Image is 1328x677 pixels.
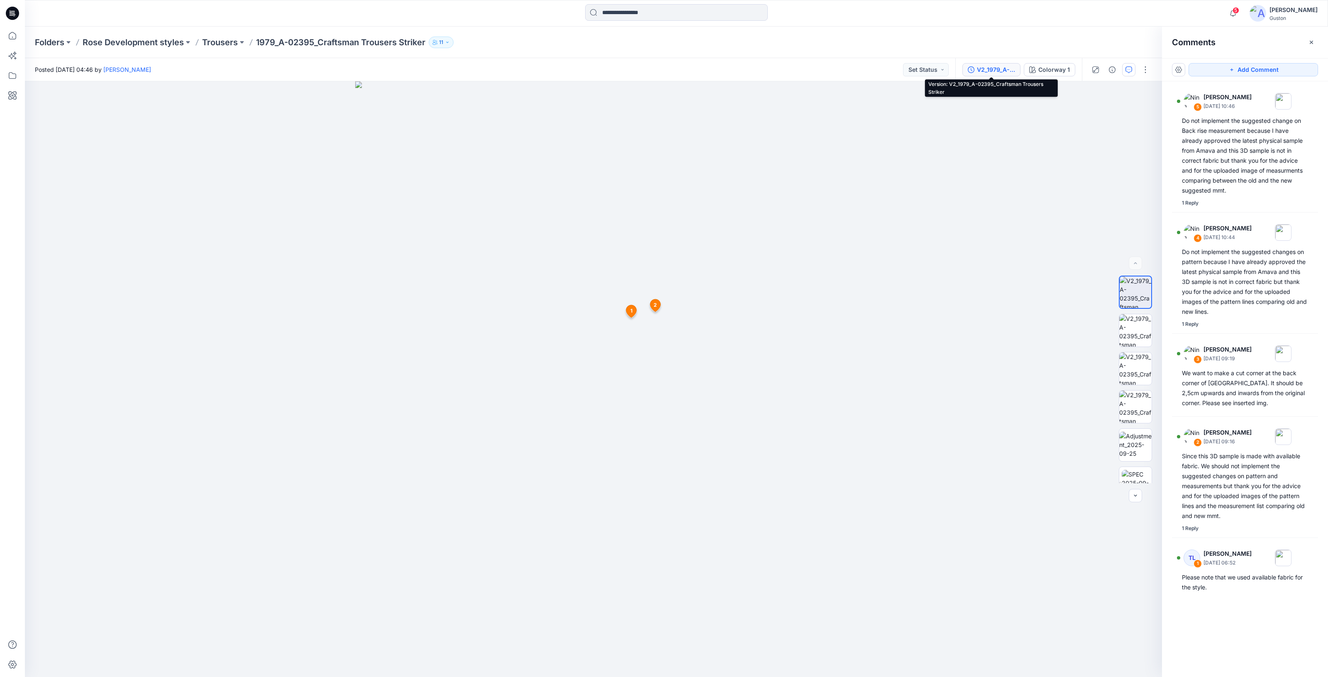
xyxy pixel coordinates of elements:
a: Folders [35,37,64,48]
h2: Comments [1172,37,1216,47]
img: V2_1979_A-02395_Craftsman Trousers Striker_Colorway 1_Right [1119,391,1152,423]
img: V2_1979_A-02395_Craftsman Trousers Striker_Colorway 1_Left [1119,352,1152,385]
a: Rose Development styles [83,37,184,48]
img: V2_1979_A-02395_Craftsman Trousers Striker_Colorway 1_Back [1119,314,1152,347]
p: [PERSON_NAME] [1203,92,1252,102]
p: [PERSON_NAME] [1203,223,1252,233]
span: 5 [1233,7,1239,14]
div: 5 [1194,103,1202,111]
p: [PERSON_NAME] [1203,428,1252,437]
div: Do not implement the suggested change on Back rise measurement because I have already approved th... [1182,116,1308,196]
div: 2 [1194,438,1202,447]
p: [PERSON_NAME] [1203,345,1252,354]
div: [PERSON_NAME] [1269,5,1318,15]
div: 1 Reply [1182,524,1199,533]
p: [DATE] 10:44 [1203,233,1252,242]
img: V2_1979_A-02395_Craftsman Trousers Striker_Colorway 1_Front [1120,276,1151,308]
div: Colorway 1 [1038,65,1070,74]
div: Guston [1269,15,1318,21]
a: [PERSON_NAME] [103,66,151,73]
div: We want to make a cut corner at the back corner of [GEOGRAPHIC_DATA]. It should be 2,5cm upwards ... [1182,368,1308,408]
div: 3 [1194,355,1202,364]
div: 1 Reply [1182,199,1199,207]
img: SPEC 2025-09-26 095107 [1122,470,1152,496]
div: 1 [1194,560,1202,568]
p: 1979_A-02395_Craftsman Trousers Striker [256,37,425,48]
a: Trousers [202,37,238,48]
img: Nina Moller [1184,345,1200,362]
div: 1 Reply [1182,320,1199,328]
button: Add Comment [1189,63,1318,76]
div: Do not implement the suggested changes on pattern because I have already approved the latest phys... [1182,247,1308,317]
p: [DATE] 09:16 [1203,437,1252,446]
img: Nina Moller [1184,93,1200,110]
button: 11 [429,37,454,48]
div: Since this 3D sample is made with available fabric. We should not implement the suggested changes... [1182,451,1308,521]
p: [DATE] 09:19 [1203,354,1252,363]
div: TL [1184,550,1200,566]
span: Posted [DATE] 04:46 by [35,65,151,74]
img: avatar [1250,5,1266,22]
p: [DATE] 10:46 [1203,102,1252,110]
img: Nina Moller [1184,224,1200,241]
div: V2_1979_A-02395_Craftsman Trousers Striker [977,65,1015,74]
button: V2_1979_A-02395_Craftsman Trousers Striker [962,63,1020,76]
div: 4 [1194,234,1202,242]
p: [DATE] 06:52 [1203,559,1252,567]
div: Please note that we used available fabric for the style. [1182,572,1308,592]
p: 11 [439,38,443,47]
img: Nina Moller [1184,428,1200,445]
button: Details [1106,63,1119,76]
p: [PERSON_NAME] [1203,549,1252,559]
button: Colorway 1 [1024,63,1075,76]
img: eyJhbGciOiJIUzI1NiIsImtpZCI6IjAiLCJzbHQiOiJzZXMiLCJ0eXAiOiJKV1QifQ.eyJkYXRhIjp7InR5cGUiOiJzdG9yYW... [355,81,832,677]
img: Adjustment_2025-09-25 [1119,432,1152,458]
